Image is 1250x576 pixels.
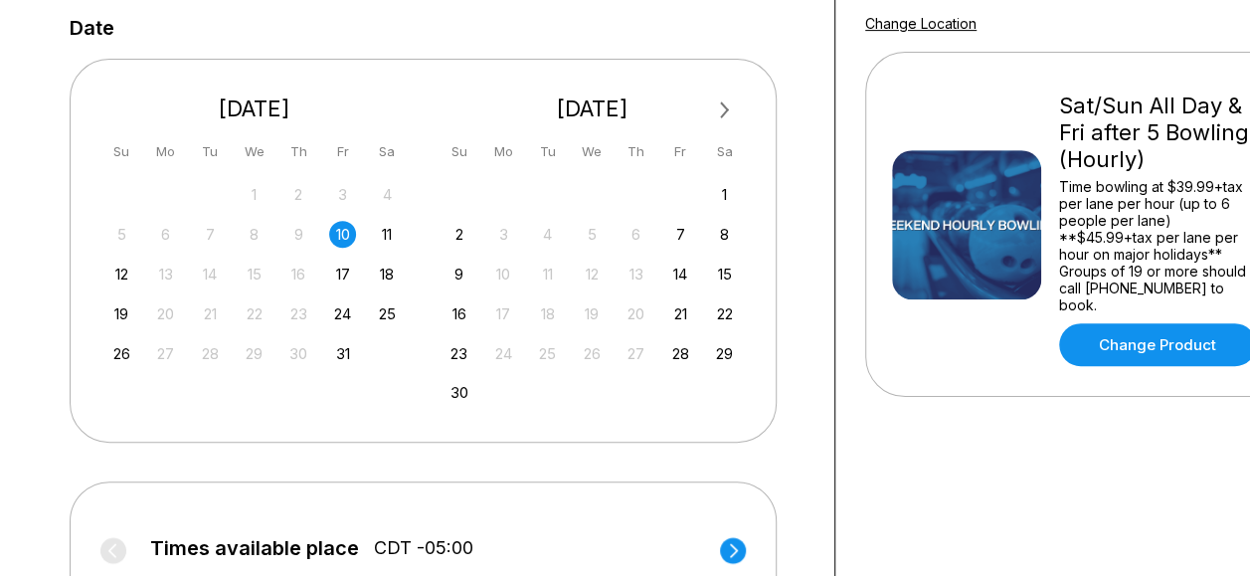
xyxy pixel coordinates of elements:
div: Choose Saturday, November 1st, 2025 [711,181,738,208]
div: Choose Friday, October 10th, 2025 [329,221,356,248]
div: Choose Friday, November 14th, 2025 [667,261,694,288]
div: Choose Friday, October 31st, 2025 [329,340,356,367]
div: Not available Thursday, November 6th, 2025 [623,221,649,248]
div: Not available Thursday, October 23rd, 2025 [285,300,312,327]
div: Not available Thursday, October 2nd, 2025 [285,181,312,208]
label: Date [70,17,114,39]
div: Not available Monday, October 6th, 2025 [152,221,179,248]
div: Not available Tuesday, October 21st, 2025 [197,300,224,327]
button: Next Month [709,95,741,126]
div: Sa [374,138,401,165]
div: Fr [667,138,694,165]
img: Sat/Sun All Day & Fri after 5 Bowling (Hourly) [892,150,1041,299]
div: Choose Saturday, October 11th, 2025 [374,221,401,248]
div: Not available Tuesday, November 4th, 2025 [534,221,561,248]
div: Th [285,138,312,165]
div: Not available Saturday, October 4th, 2025 [374,181,401,208]
div: Choose Sunday, November 23rd, 2025 [446,340,472,367]
div: Su [446,138,472,165]
div: Choose Sunday, October 19th, 2025 [108,300,135,327]
div: Choose Saturday, October 18th, 2025 [374,261,401,288]
div: We [241,138,268,165]
div: Not available Wednesday, October 1st, 2025 [241,181,268,208]
div: Not available Tuesday, November 11th, 2025 [534,261,561,288]
div: Sa [711,138,738,165]
div: Not available Sunday, October 5th, 2025 [108,221,135,248]
div: Not available Monday, November 10th, 2025 [490,261,517,288]
div: Choose Saturday, November 22nd, 2025 [711,300,738,327]
div: Not available Friday, October 3rd, 2025 [329,181,356,208]
div: Choose Saturday, November 8th, 2025 [711,221,738,248]
div: Choose Friday, November 21st, 2025 [667,300,694,327]
div: Not available Monday, October 13th, 2025 [152,261,179,288]
div: Not available Thursday, October 16th, 2025 [285,261,312,288]
div: Th [623,138,649,165]
div: Choose Sunday, October 12th, 2025 [108,261,135,288]
div: We [579,138,606,165]
a: Change Location [865,15,977,32]
div: Not available Thursday, November 13th, 2025 [623,261,649,288]
div: Choose Friday, November 7th, 2025 [667,221,694,248]
div: Not available Wednesday, October 22nd, 2025 [241,300,268,327]
div: Not available Wednesday, October 15th, 2025 [241,261,268,288]
div: Choose Sunday, November 30th, 2025 [446,379,472,406]
div: Not available Thursday, October 9th, 2025 [285,221,312,248]
div: Choose Sunday, November 9th, 2025 [446,261,472,288]
div: Choose Saturday, November 15th, 2025 [711,261,738,288]
div: Not available Monday, November 24th, 2025 [490,340,517,367]
div: Choose Friday, October 24th, 2025 [329,300,356,327]
div: Not available Tuesday, October 7th, 2025 [197,221,224,248]
div: Tu [197,138,224,165]
div: Su [108,138,135,165]
div: Mo [490,138,517,165]
div: Not available Thursday, October 30th, 2025 [285,340,312,367]
div: Not available Monday, October 20th, 2025 [152,300,179,327]
div: Choose Saturday, October 25th, 2025 [374,300,401,327]
div: Choose Sunday, October 26th, 2025 [108,340,135,367]
div: Not available Monday, November 3rd, 2025 [490,221,517,248]
div: Not available Tuesday, October 28th, 2025 [197,340,224,367]
div: Tu [534,138,561,165]
div: Not available Tuesday, November 25th, 2025 [534,340,561,367]
span: Times available place [150,537,359,559]
div: Fr [329,138,356,165]
div: Not available Wednesday, November 19th, 2025 [579,300,606,327]
div: Not available Wednesday, October 8th, 2025 [241,221,268,248]
div: Choose Friday, October 17th, 2025 [329,261,356,288]
div: Choose Sunday, November 16th, 2025 [446,300,472,327]
div: Not available Monday, October 27th, 2025 [152,340,179,367]
div: month 2025-10 [105,179,404,367]
div: Not available Wednesday, November 12th, 2025 [579,261,606,288]
span: CDT -05:00 [374,537,473,559]
div: Not available Wednesday, November 5th, 2025 [579,221,606,248]
div: [DATE] [100,96,409,122]
div: Not available Thursday, November 27th, 2025 [623,340,649,367]
div: Not available Wednesday, October 29th, 2025 [241,340,268,367]
div: Not available Wednesday, November 26th, 2025 [579,340,606,367]
div: Choose Saturday, November 29th, 2025 [711,340,738,367]
div: Not available Tuesday, October 14th, 2025 [197,261,224,288]
div: Not available Monday, November 17th, 2025 [490,300,517,327]
div: Choose Friday, November 28th, 2025 [667,340,694,367]
div: Not available Tuesday, November 18th, 2025 [534,300,561,327]
div: Not available Thursday, November 20th, 2025 [623,300,649,327]
div: month 2025-11 [444,179,742,407]
div: Mo [152,138,179,165]
div: [DATE] [439,96,747,122]
div: Choose Sunday, November 2nd, 2025 [446,221,472,248]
